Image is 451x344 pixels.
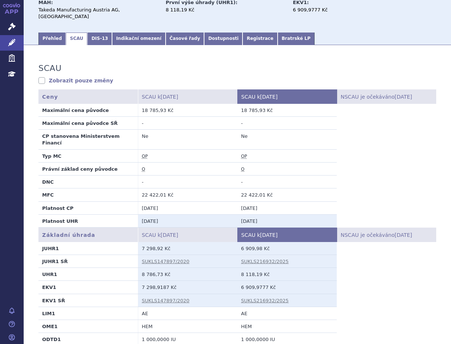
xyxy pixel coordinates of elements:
[138,201,237,214] td: [DATE]
[138,176,237,188] td: -
[42,205,74,211] strong: Platnost CP
[38,7,159,20] div: Takeda Manufacturing Austria AG, [GEOGRAPHIC_DATA]
[138,320,237,333] td: HEM
[243,33,277,45] a: Registrace
[241,167,244,172] abbr: ohlášená cena původce
[161,94,178,100] span: [DATE]
[138,242,237,255] td: 7 298,92 Kč
[237,176,337,188] td: -
[138,188,237,201] td: 22 422,01 Kč
[241,259,289,264] a: SUKLS216932/2025
[337,89,436,104] th: NSCAU je očekáváno
[161,232,178,238] span: [DATE]
[42,153,61,159] strong: Typ MC
[38,228,138,242] th: Základní úhrada
[42,133,119,146] strong: CP stanovena Ministerstvem Financí
[42,166,118,172] strong: Právní základ ceny původce
[237,89,337,104] th: SCAU k
[38,33,66,45] a: Přehled
[278,33,315,45] a: Bratrské LP
[38,77,113,84] a: Zobrazit pouze změny
[166,7,286,13] div: 8 118,19 Kč
[138,89,237,104] th: SCAU k
[112,33,165,45] a: Indikační omezení
[66,33,87,45] a: SCAU
[237,104,337,117] td: 18 785,93 Kč
[138,104,237,117] td: 18 785,93 Kč
[260,232,278,238] span: [DATE]
[42,179,54,185] strong: DNC
[138,117,237,130] td: -
[237,268,337,281] td: 8 118,19 Kč
[138,228,237,242] th: SCAU k
[394,232,412,238] span: [DATE]
[42,108,109,113] strong: Maximální cena původce
[204,33,243,45] a: Dostupnosti
[241,154,247,159] abbr: regulace obchodní přirážky, výrobní cena nepodléhá regulaci podle cenového předpisu MZ ČR
[237,307,337,320] td: AE
[42,337,61,342] strong: ODTD1
[42,259,68,264] strong: JUHR1 SŘ
[237,214,337,227] td: [DATE]
[142,154,148,159] abbr: regulace obchodní přirážky, výrobní cena nepodléhá regulaci podle cenového předpisu MZ ČR
[138,268,237,281] td: 8 786,73 Kč
[237,242,337,255] td: 6 909,98 Kč
[38,64,61,73] h3: SCAU
[166,33,204,45] a: Časové řady
[138,130,237,149] td: Ne
[42,192,54,198] strong: MFC
[138,307,237,320] td: AE
[42,285,56,290] strong: EKV1
[138,214,237,227] td: [DATE]
[142,259,190,264] a: SUKLS147897/2020
[337,228,436,242] th: NSCAU je očekáváno
[237,201,337,214] td: [DATE]
[293,7,376,13] div: 6 909,9777 Kč
[42,246,59,251] strong: JUHR1
[394,94,412,100] span: [DATE]
[237,320,337,333] td: HEM
[142,298,190,303] a: SUKLS147897/2020
[241,298,289,303] a: SUKLS216932/2025
[237,188,337,201] td: 22 422,01 Kč
[42,324,58,329] strong: OME1
[42,272,57,277] strong: UHR1
[42,218,78,224] strong: Platnost UHR
[138,281,237,294] td: 7 298,9187 Kč
[260,94,278,100] span: [DATE]
[237,117,337,130] td: -
[142,167,145,172] abbr: ohlášená cena původce
[87,33,112,45] a: DIS-13
[237,228,337,242] th: SCAU k
[237,281,337,294] td: 6 909,9777 Kč
[42,120,118,126] strong: Maximální cena původce SŘ
[42,311,55,316] strong: LIM1
[38,89,138,104] th: Ceny
[42,298,65,303] strong: EKV1 SŘ
[237,130,337,149] td: Ne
